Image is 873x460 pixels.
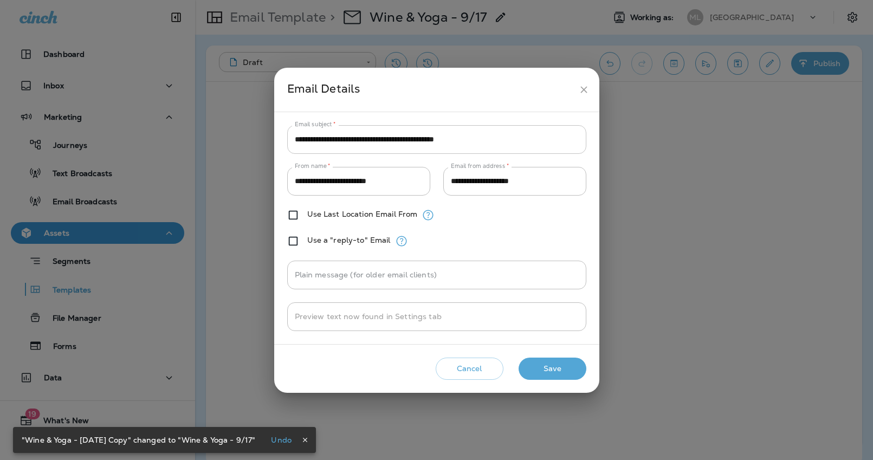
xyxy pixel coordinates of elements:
[287,80,574,100] div: Email Details
[295,162,331,170] label: From name
[307,210,418,218] label: Use Last Location Email From
[295,120,336,128] label: Email subject
[519,358,586,380] button: Save
[307,236,391,244] label: Use a "reply-to" Email
[574,80,594,100] button: close
[271,436,292,444] p: Undo
[22,430,255,450] div: "Wine & Yoga - [DATE] Copy" changed to "Wine & Yoga - 9/17"
[451,162,509,170] label: Email from address
[436,358,503,380] button: Cancel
